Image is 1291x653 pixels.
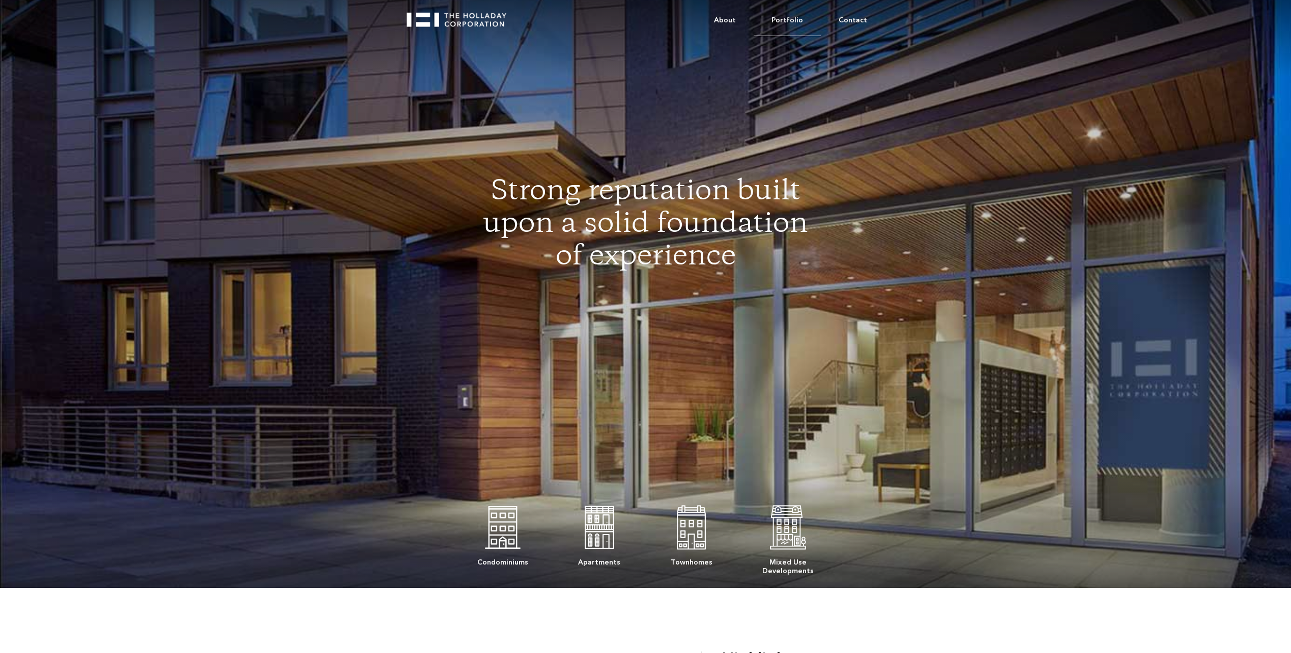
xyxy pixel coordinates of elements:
[696,5,754,36] a: About
[578,553,620,567] div: Apartments
[762,553,814,575] div: Mixed Use Developments
[478,176,813,274] h1: Strong reputation built upon a solid foundation of experience
[754,5,821,36] a: Portfolio
[821,5,885,36] a: Contact
[671,553,712,567] div: Townhomes
[407,5,515,27] a: home
[477,553,528,567] div: Condominiums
